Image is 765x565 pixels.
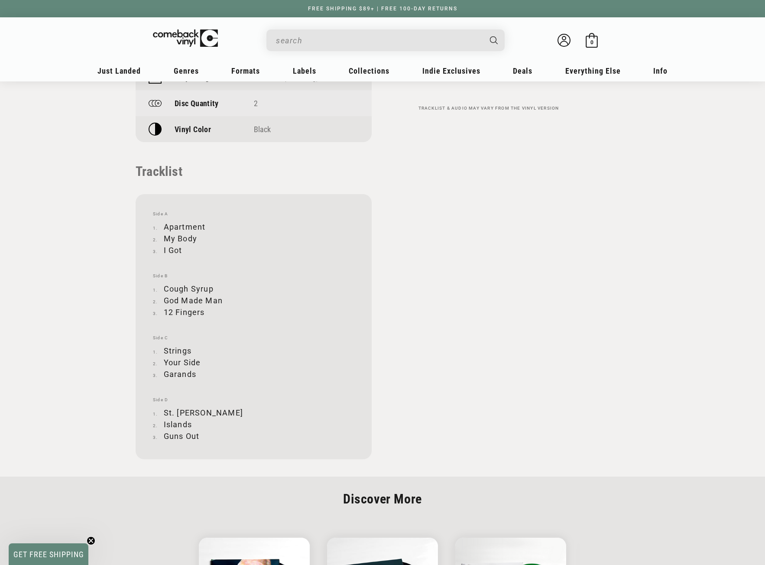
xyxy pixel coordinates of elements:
span: Deals [513,66,532,75]
li: Guns Out [153,430,354,442]
li: Islands [153,419,354,430]
button: Search [483,29,506,51]
li: St. [PERSON_NAME] [153,407,354,419]
span: Labels [293,66,316,75]
p: Vinyl Color [175,125,211,134]
span: Formats [231,66,260,75]
li: I Got [153,244,354,256]
p: Tracklist & audio may vary from the vinyl version [393,106,584,111]
span: Side C [153,335,354,341]
span: Collections [349,66,389,75]
span: Genres [174,66,199,75]
li: Your Side [153,357,354,368]
li: God Made Man [153,295,354,306]
span: Side B [153,273,354,279]
span: 0 [590,39,593,45]
span: Indie Exclusives [422,66,480,75]
span: Side D [153,397,354,403]
span: 2 [254,99,258,108]
button: Close teaser [87,536,95,545]
span: Just Landed [97,66,141,75]
div: Search [266,29,505,51]
li: Apartment [153,221,354,233]
input: When autocomplete results are available use up and down arrows to review and enter to select [276,32,481,49]
span: Info [653,66,668,75]
li: Cough Syrup [153,283,354,295]
span: Side A [153,211,354,217]
span: Everything Else [565,66,621,75]
li: My Body [153,233,354,244]
li: Garands [153,368,354,380]
span: GET FREE SHIPPING [13,550,84,559]
div: GET FREE SHIPPINGClose teaser [9,543,88,565]
li: 12 Fingers [153,306,354,318]
p: Tracklist [136,164,372,179]
span: Black [254,125,271,134]
p: Disc Quantity [175,99,219,108]
a: FREE SHIPPING $89+ | FREE 100-DAY RETURNS [299,6,466,12]
li: Strings [153,345,354,357]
